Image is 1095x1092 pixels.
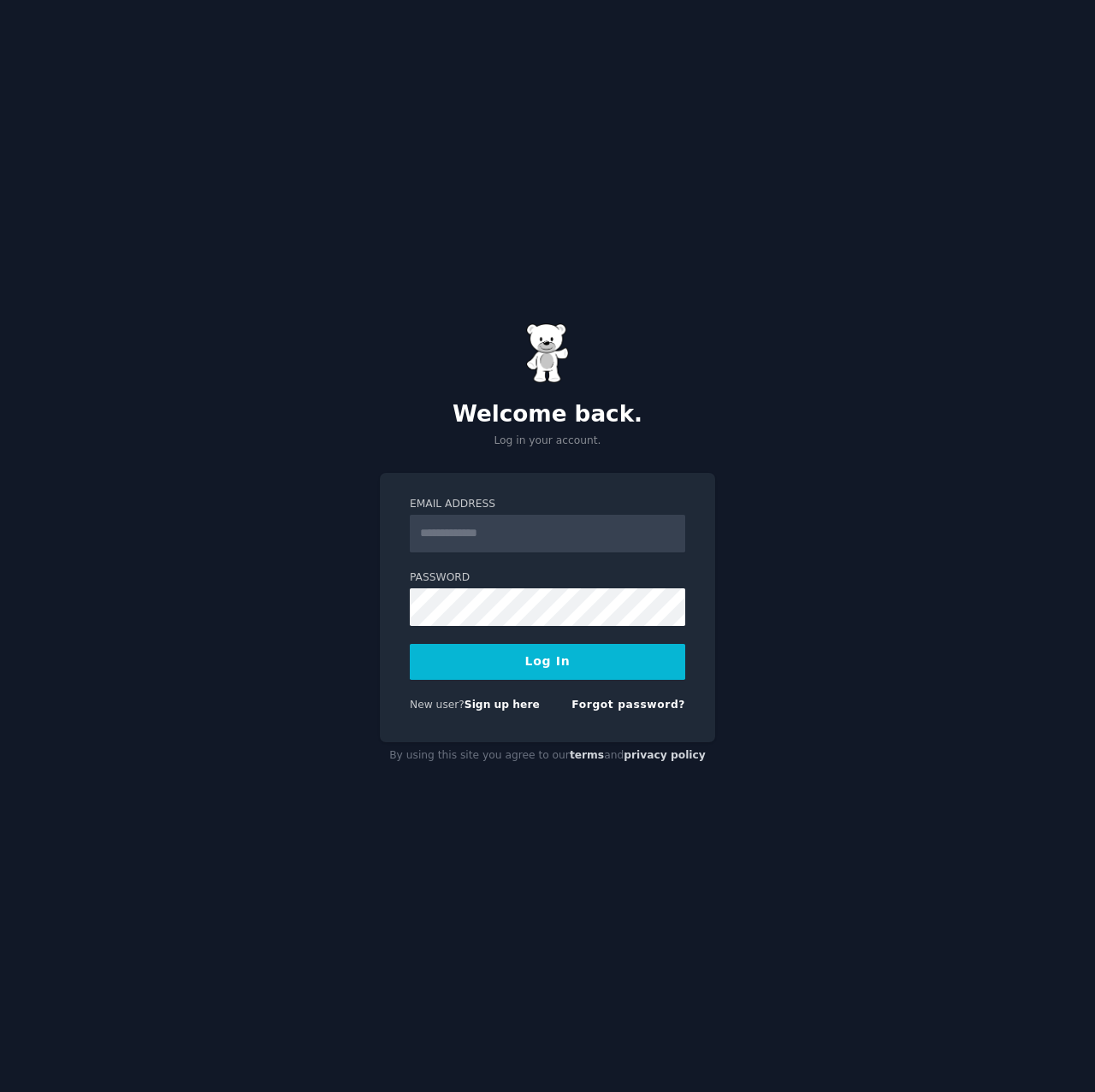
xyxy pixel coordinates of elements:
[410,570,685,586] label: Password
[410,497,685,512] label: Email Address
[380,742,715,770] div: By using this site you agree to our and
[380,434,715,449] p: Log in your account.
[410,644,685,680] button: Log In
[465,699,540,711] a: Sign up here
[526,323,569,383] img: Gummy Bear
[624,749,706,761] a: privacy policy
[570,749,604,761] a: terms
[410,699,465,711] span: New user?
[571,699,685,711] a: Forgot password?
[380,401,715,428] h2: Welcome back.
